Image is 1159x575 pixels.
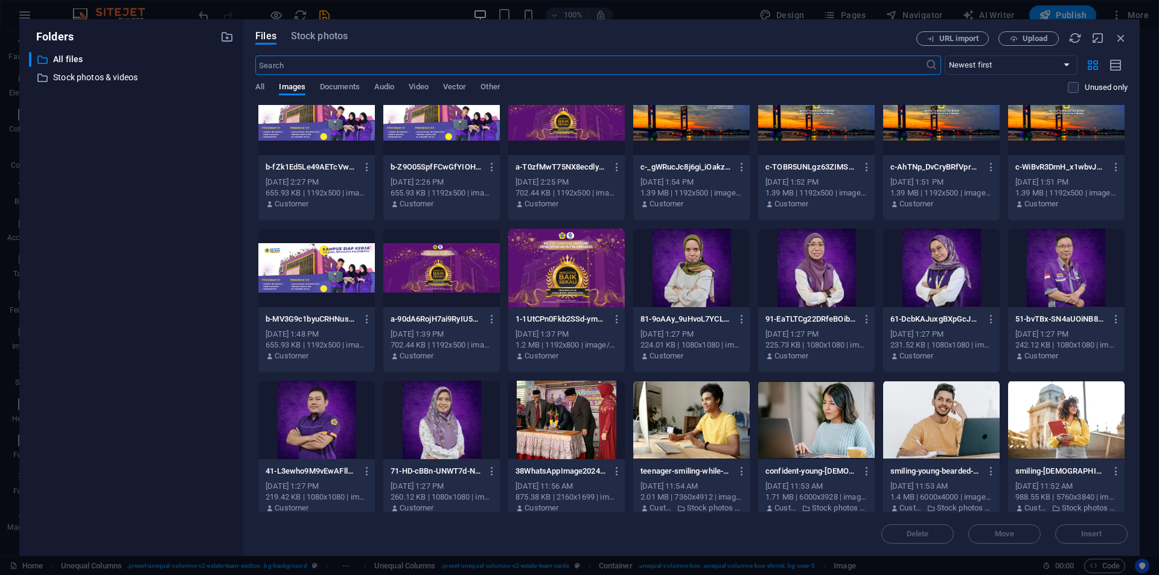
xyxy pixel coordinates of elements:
i: Close [1114,31,1128,45]
i: Reload [1068,31,1082,45]
div: [DATE] 1:39 PM [391,329,493,340]
p: Customer [1024,199,1058,209]
div: 1.2 MB | 1192x800 | image/png [516,340,618,351]
div: By: Customer | Folder: Stock photos & videos [765,503,867,513]
p: Stock photos & videos [687,503,742,513]
div: [DATE] 1:27 PM [640,329,742,340]
p: Customer [275,199,308,209]
p: Customer [774,199,808,209]
div: 1.39 MB | 1192x500 | image/png [765,188,867,199]
p: Stock photos & videos [1062,503,1117,513]
span: Vector [443,80,467,97]
button: URL import [916,31,989,46]
div: 242.12 KB | 1080x1080 | image/jpeg [1015,340,1117,351]
div: [DATE] 11:56 AM [516,481,618,492]
div: 1.71 MB | 6000x3928 | image/jpeg [765,492,867,503]
div: 224.01 KB | 1080x1080 | image/jpeg [640,340,742,351]
p: Customer [899,351,933,361]
div: 1.39 MB | 1192x500 | image/png [1015,188,1117,199]
div: [DATE] 2:26 PM [391,177,493,188]
p: smiling-female-student-with-curly-hair-and-glasses-holding-books-on-campus-steps-kXpL89RPc7Q4oBu4... [1015,466,1106,477]
p: Customer [650,199,683,209]
p: Folders [29,29,74,45]
p: Customer [525,199,558,209]
div: [DATE] 1:48 PM [266,329,368,340]
p: Customer [275,503,308,513]
p: Displays only files that are not in use on the website. Files added during this session can still... [1085,82,1128,93]
p: Customer [400,199,433,209]
div: [DATE] 1:51 PM [1015,177,1117,188]
p: Customer [650,503,674,513]
div: [DATE] 2:27 PM [266,177,368,188]
div: [DATE] 1:52 PM [765,177,867,188]
span: Documents [320,80,360,97]
span: All [255,80,264,97]
p: 81-9oAAy_9uHvoL7YCLqpowxA.jpg [640,314,731,325]
p: Customer [774,351,808,361]
p: Customer [275,351,308,361]
i: Minimize [1091,31,1105,45]
p: 41-L3ewho9M9vEwAFllwe9Law.jpg [266,466,356,477]
p: c-TOBR5UNLgz63ZIMSLXyLkA.png [765,162,856,173]
span: Images [279,80,305,97]
div: 655.93 KB | 1192x500 | image/png [391,188,493,199]
div: 702.44 KB | 1192x500 | image/png [391,340,493,351]
p: Customer [774,503,799,513]
p: a-T0zfMwT75NX8ecdlydD9vA.png [516,162,606,173]
p: Customer [1024,503,1049,513]
div: 219.42 KB | 1080x1080 | image/jpeg [266,492,368,503]
p: Customer [650,351,683,361]
span: Audio [374,80,394,97]
p: 71-HD-cBBn-UNWT7d-NFMbF3Q.jpg [391,466,481,477]
p: 91-EaTLTCg22DRfeBOibz4RoQ.jpg [765,314,856,325]
div: 1.39 MB | 1192x500 | image/png [890,188,992,199]
button: Upload [998,31,1059,46]
p: c-WiBvR3DmH_x1wbvJJN6VRw.png [1015,162,1106,173]
div: [DATE] 1:27 PM [391,481,493,492]
p: Customer [899,199,933,209]
div: 655.93 KB | 1192x500 | image/png [266,188,368,199]
div: By: Customer | Folder: Stock photos & videos [890,503,992,513]
div: [DATE] 2:25 PM [516,177,618,188]
p: Customer [400,503,433,513]
div: [DATE] 11:53 AM [890,481,992,492]
p: teenager-smiling-while-studying-online-at-home-modern-education-setup-with-computer-and-vr-headse... [640,466,731,477]
p: b-Z9O05SpfFCwGfYIOHgkkjA.png [391,162,481,173]
div: [DATE] 1:27 PM [765,329,867,340]
div: 1.39 MB | 1192x500 | image/png [640,188,742,199]
div: 875.38 KB | 2160x1699 | image/jpeg [516,492,618,503]
span: Files [255,29,276,43]
div: [DATE] 11:52 AM [1015,481,1117,492]
p: Stock photos & videos [53,71,211,84]
i: Create new folder [220,30,234,43]
div: [DATE] 11:53 AM [765,481,867,492]
p: c-AhTNp_DvCryBRfVprw3SzQ.png [890,162,981,173]
p: 1-1UtCPn0Fkb2SSd-ymvOXXQ.png [516,314,606,325]
p: Stock photos & videos [812,503,867,513]
span: Upload [1023,35,1047,42]
div: 231.52 KB | 1080x1080 | image/jpeg [890,340,992,351]
p: confident-young-latin-american-woman-in-casual-clothes-working-remotely-on-netbook-at-table-near-... [765,466,856,477]
span: Other [481,80,500,97]
p: Customer [899,503,924,513]
span: Stock photos [291,29,348,43]
div: [DATE] 11:54 AM [640,481,742,492]
div: 260.12 KB | 1080x1080 | image/jpeg [391,492,493,503]
div: Stock photos & videos [29,70,234,85]
div: ​ [29,52,31,67]
p: b-fZk1Ed5Le49AETcVwpOQpA.png [266,162,356,173]
div: 655.93 KB | 1192x500 | image/png [266,340,368,351]
span: URL import [939,35,979,42]
p: All files [53,52,211,66]
span: Video [409,80,428,97]
div: By: Customer | Folder: Stock photos & videos [640,503,742,513]
p: Customer [400,351,433,361]
p: smiling-young-bearded-hispanic-male-entrepreneur-thinking-over-new-ideas-for-startup-project-and-... [890,466,981,477]
p: 38WhatsAppImage2024-02-14at10.56.19-eBWNRSdVvUYg1QX-vJPnlA.jpeg [516,466,606,477]
p: c-_gWRucJc8j6gi_iOakz5Xw.png [640,162,731,173]
p: b-MV3G9c1byuCRHNusmPWz2A.png [266,314,356,325]
div: By: Customer | Folder: Stock photos & videos [1015,503,1117,513]
div: [DATE] 1:27 PM [890,329,992,340]
div: [DATE] 1:27 PM [1015,329,1117,340]
div: 225.73 KB | 1080x1080 | image/jpeg [765,340,867,351]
